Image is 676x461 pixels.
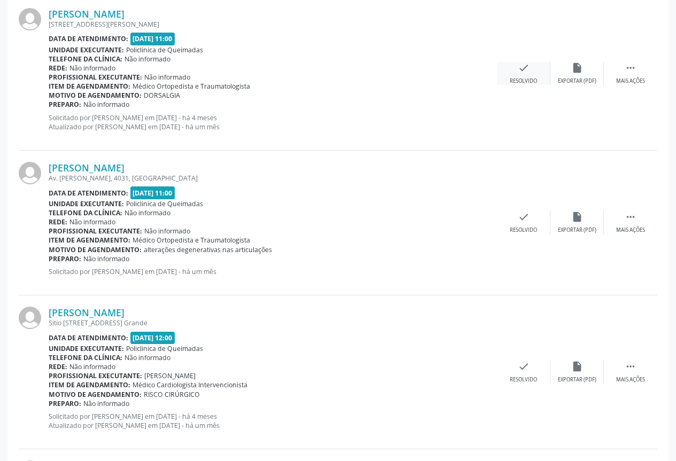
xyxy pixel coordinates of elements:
[49,73,142,82] b: Profissional executante:
[625,62,636,74] i: 
[49,217,67,226] b: Rede:
[571,361,583,372] i: insert_drive_file
[130,332,175,344] span: [DATE] 12:00
[49,380,130,389] b: Item de agendamento:
[19,162,41,184] img: img
[125,54,170,64] span: Não informado
[125,208,170,217] span: Não informado
[49,390,142,399] b: Motivo de agendamento:
[616,77,645,85] div: Mais ações
[69,64,115,73] span: Não informado
[144,226,190,236] span: Não informado
[130,33,175,45] span: [DATE] 11:00
[144,390,200,399] span: RISCO CIRÚRGICO
[616,376,645,384] div: Mais ações
[49,267,497,276] p: Solicitado por [PERSON_NAME] em [DATE] - há um mês
[49,45,124,54] b: Unidade executante:
[49,82,130,91] b: Item de agendamento:
[69,217,115,226] span: Não informado
[49,174,497,183] div: Av. [PERSON_NAME], 4031, [GEOGRAPHIC_DATA]
[49,245,142,254] b: Motivo de agendamento:
[126,45,203,54] span: Policlinica de Queimadas
[571,211,583,223] i: insert_drive_file
[130,186,175,199] span: [DATE] 11:00
[49,8,125,20] a: [PERSON_NAME]
[49,226,142,236] b: Profissional executante:
[49,189,128,198] b: Data de atendimento:
[558,77,596,85] div: Exportar (PDF)
[558,376,596,384] div: Exportar (PDF)
[125,353,170,362] span: Não informado
[49,344,124,353] b: Unidade executante:
[49,353,122,362] b: Telefone da clínica:
[49,162,125,174] a: [PERSON_NAME]
[625,361,636,372] i: 
[69,362,115,371] span: Não informado
[49,333,128,342] b: Data de atendimento:
[49,34,128,43] b: Data de atendimento:
[19,307,41,329] img: img
[19,8,41,30] img: img
[49,100,81,109] b: Preparo:
[49,371,142,380] b: Profissional executante:
[49,307,125,318] a: [PERSON_NAME]
[126,199,203,208] span: Policlinica de Queimadas
[49,91,142,100] b: Motivo de agendamento:
[518,62,530,74] i: check
[518,361,530,372] i: check
[133,380,247,389] span: Médico Cardiologista Intervencionista
[144,371,196,380] span: [PERSON_NAME]
[49,399,81,408] b: Preparo:
[625,211,636,223] i: 
[83,399,129,408] span: Não informado
[510,376,537,384] div: Resolvido
[133,82,250,91] span: Médico Ortopedista e Traumatologista
[49,254,81,263] b: Preparo:
[144,245,272,254] span: alterações degenerativas nas articulações
[83,100,129,109] span: Não informado
[49,199,124,208] b: Unidade executante:
[133,236,250,245] span: Médico Ortopedista e Traumatologista
[49,20,497,29] div: [STREET_ADDRESS][PERSON_NAME]
[571,62,583,74] i: insert_drive_file
[49,412,497,430] p: Solicitado por [PERSON_NAME] em [DATE] - há 4 meses Atualizado por [PERSON_NAME] em [DATE] - há u...
[144,91,180,100] span: DORSALGIA
[49,362,67,371] b: Rede:
[49,318,497,327] div: Sitio [STREET_ADDRESS] Grande
[616,226,645,234] div: Mais ações
[49,113,497,131] p: Solicitado por [PERSON_NAME] em [DATE] - há 4 meses Atualizado por [PERSON_NAME] em [DATE] - há u...
[558,226,596,234] div: Exportar (PDF)
[49,236,130,245] b: Item de agendamento:
[49,54,122,64] b: Telefone da clínica:
[518,211,530,223] i: check
[144,73,190,82] span: Não informado
[49,64,67,73] b: Rede:
[49,208,122,217] b: Telefone da clínica:
[83,254,129,263] span: Não informado
[510,77,537,85] div: Resolvido
[126,344,203,353] span: Policlinica de Queimadas
[510,226,537,234] div: Resolvido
